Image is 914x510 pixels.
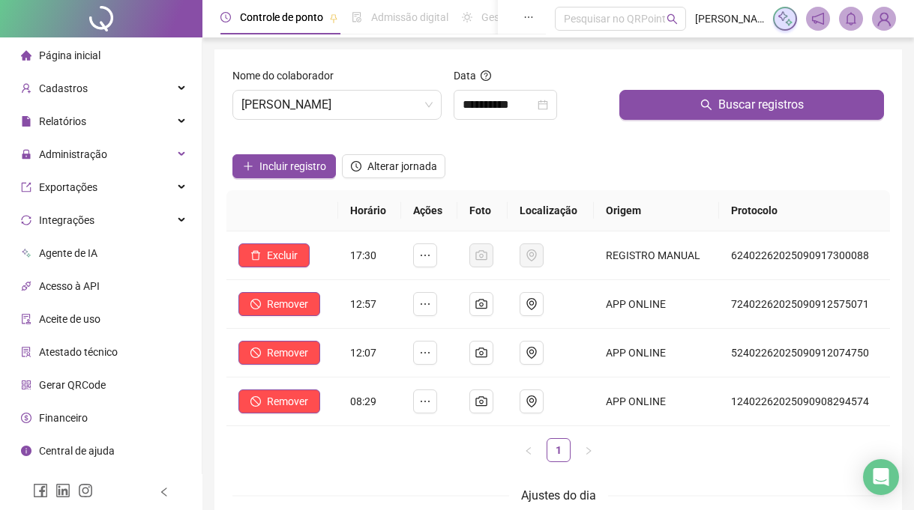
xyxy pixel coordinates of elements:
[508,190,594,231] th: Localização
[873,7,895,30] img: 83791
[250,347,261,358] span: stop
[39,445,115,457] span: Central de ajuda
[718,96,804,114] span: Buscar registros
[21,413,31,423] span: dollar
[21,116,31,127] span: file
[238,389,320,413] button: Remover
[594,377,719,426] td: APP ONLINE
[21,149,31,160] span: lock
[39,115,86,127] span: Relatórios
[594,231,719,280] td: REGISTRO MANUAL
[462,12,472,22] span: sun
[524,446,533,455] span: left
[526,347,538,359] span: environment
[667,13,678,25] span: search
[267,247,298,264] span: Excluir
[419,298,431,310] span: ellipsis
[475,298,487,310] span: camera
[594,329,719,377] td: APP ONLINE
[238,243,310,267] button: Excluir
[232,154,336,178] button: Incluir registro
[267,296,308,312] span: Remover
[238,292,320,316] button: Remover
[39,280,100,292] span: Acesso à API
[350,249,376,261] span: 17:30
[419,395,431,407] span: ellipsis
[39,412,88,424] span: Financeiro
[342,154,445,178] button: Alterar jornada
[401,190,457,231] th: Ações
[21,83,31,94] span: user-add
[457,190,508,231] th: Foto
[719,377,890,426] td: 12402262025090908294574
[777,10,793,27] img: sparkle-icon.fc2bf0ac1784a2077858766a79e2daf3.svg
[338,190,401,231] th: Horário
[329,13,338,22] span: pushpin
[33,483,48,498] span: facebook
[220,12,231,22] span: clock-circle
[21,182,31,192] span: export
[695,10,764,27] span: [PERSON_NAME] - Grupo MJM
[547,439,570,461] a: 1
[243,161,253,171] span: plus
[577,438,601,462] li: Próxima página
[39,82,88,94] span: Cadastros
[39,346,118,358] span: Atestado técnico
[719,231,890,280] td: 62402262025090917300088
[475,395,487,407] span: camera
[521,488,596,503] span: Ajustes do dia
[241,91,433,119] span: LEVI SOARES PATRICIO
[39,379,106,391] span: Gerar QRCode
[594,190,719,231] th: Origem
[21,314,31,324] span: audit
[350,395,376,407] span: 08:29
[584,446,593,455] span: right
[250,396,261,407] span: stop
[811,12,825,25] span: notification
[844,12,858,25] span: bell
[240,11,323,23] span: Controle de ponto
[526,395,538,407] span: environment
[419,249,431,261] span: ellipsis
[454,70,476,82] span: Data
[577,438,601,462] button: right
[39,148,107,160] span: Administração
[21,281,31,291] span: api
[547,438,571,462] li: 1
[719,329,890,377] td: 52402262025090912074750
[517,438,541,462] li: Página anterior
[39,247,97,259] span: Agente de IA
[700,99,712,111] span: search
[39,49,100,61] span: Página inicial
[250,299,261,309] span: stop
[367,158,437,174] span: Alterar jornada
[78,483,93,498] span: instagram
[238,341,320,365] button: Remover
[21,50,31,61] span: home
[526,298,538,310] span: environment
[523,12,534,22] span: ellipsis
[352,12,362,22] span: file-done
[719,280,890,329] td: 72402262025090912575071
[719,190,890,231] th: Protocolo
[159,487,169,497] span: left
[350,347,376,359] span: 12:07
[232,67,343,84] label: Nome do colaborador
[342,162,445,174] a: Alterar jornada
[267,344,308,361] span: Remover
[350,298,376,310] span: 12:57
[39,214,94,226] span: Integrações
[517,438,541,462] button: left
[594,280,719,329] td: APP ONLINE
[481,70,491,81] span: question-circle
[267,393,308,410] span: Remover
[21,446,31,456] span: info-circle
[250,250,261,261] span: delete
[259,158,326,174] span: Incluir registro
[863,459,899,495] div: Open Intercom Messenger
[21,215,31,225] span: sync
[39,181,97,193] span: Exportações
[21,347,31,357] span: solution
[475,347,487,359] span: camera
[39,313,100,325] span: Aceite de uso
